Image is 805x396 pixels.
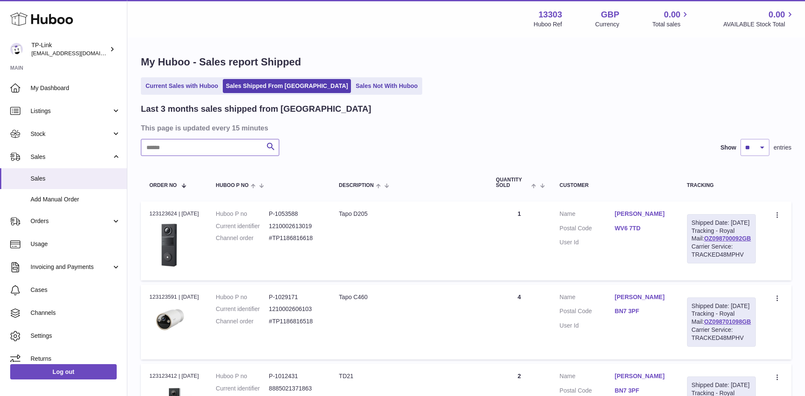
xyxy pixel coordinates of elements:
[539,9,562,20] strong: 13303
[149,293,199,301] div: 123123591 | [DATE]
[216,372,269,380] dt: Huboo P no
[615,307,670,315] a: BN7 3PF
[31,240,121,248] span: Usage
[223,79,351,93] a: Sales Shipped From [GEOGRAPHIC_DATA]
[143,79,221,93] a: Current Sales with Huboo
[488,285,551,359] td: 4
[692,243,751,259] div: Carrier Service: TRACKED48MPHV
[31,217,112,225] span: Orders
[560,238,615,246] dt: User Id
[615,224,670,232] a: WV6 7TD
[216,234,269,242] dt: Channel order
[723,20,795,28] span: AVAILABLE Stock Total
[560,210,615,220] dt: Name
[560,322,615,330] dt: User Id
[664,9,681,20] span: 0.00
[692,219,751,227] div: Shipped Date: [DATE]
[269,305,322,313] dd: 1210002606103
[615,372,670,380] a: [PERSON_NAME]
[149,372,199,380] div: 123123412 | [DATE]
[560,372,615,382] dt: Name
[615,387,670,395] a: BN7 3PF
[704,235,751,242] a: OZ098700092GB
[692,302,751,310] div: Shipped Date: [DATE]
[216,210,269,218] dt: Huboo P no
[149,303,192,336] img: 133031744300034.jpg
[31,50,125,57] span: [EMAIL_ADDRESS][DOMAIN_NAME]
[149,210,199,218] div: 123123624 | [DATE]
[704,318,751,325] a: OZ098701098GB
[31,41,108,57] div: TP-Link
[141,55,791,69] h1: My Huboo - Sales report Shipped
[216,317,269,325] dt: Channel order
[560,307,615,317] dt: Postal Code
[353,79,421,93] a: Sales Not With Huboo
[601,9,619,20] strong: GBP
[687,183,756,188] div: Tracking
[149,183,177,188] span: Order No
[149,220,192,270] img: 1753872892.jpg
[687,297,756,347] div: Tracking - Royal Mail:
[496,177,530,188] span: Quantity Sold
[339,183,374,188] span: Description
[10,364,117,379] a: Log out
[269,372,322,380] dd: P-1012431
[721,144,736,152] label: Show
[31,355,121,363] span: Returns
[269,210,322,218] dd: P-1053588
[488,201,551,280] td: 1
[560,183,670,188] div: Customer
[31,130,112,138] span: Stock
[31,107,112,115] span: Listings
[769,9,785,20] span: 0.00
[269,385,322,393] dd: 8885021371863
[216,293,269,301] dt: Huboo P no
[269,317,322,325] dd: #TP1186816518
[339,293,479,301] div: Tapo C460
[652,20,690,28] span: Total sales
[615,210,670,218] a: [PERSON_NAME]
[339,372,479,380] div: TD21
[269,222,322,230] dd: 1210002613019
[216,385,269,393] dt: Current identifier
[687,214,756,263] div: Tracking - Royal Mail:
[216,183,249,188] span: Huboo P no
[216,305,269,313] dt: Current identifier
[31,286,121,294] span: Cases
[141,103,371,115] h2: Last 3 months sales shipped from [GEOGRAPHIC_DATA]
[774,144,791,152] span: entries
[269,234,322,242] dd: #TP1186816618
[31,175,121,183] span: Sales
[31,332,121,340] span: Settings
[31,263,112,271] span: Invoicing and Payments
[615,293,670,301] a: [PERSON_NAME]
[560,224,615,235] dt: Postal Code
[216,222,269,230] dt: Current identifier
[534,20,562,28] div: Huboo Ref
[31,153,112,161] span: Sales
[339,210,479,218] div: Tapo D205
[560,293,615,303] dt: Name
[31,195,121,204] span: Add Manual Order
[652,9,690,28] a: 0.00 Total sales
[10,43,23,56] img: gaby.chen@tp-link.com
[692,326,751,342] div: Carrier Service: TRACKED48MPHV
[723,9,795,28] a: 0.00 AVAILABLE Stock Total
[31,84,121,92] span: My Dashboard
[692,381,751,389] div: Shipped Date: [DATE]
[269,293,322,301] dd: P-1029171
[595,20,620,28] div: Currency
[31,309,121,317] span: Channels
[141,123,789,133] h3: This page is updated every 15 minutes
